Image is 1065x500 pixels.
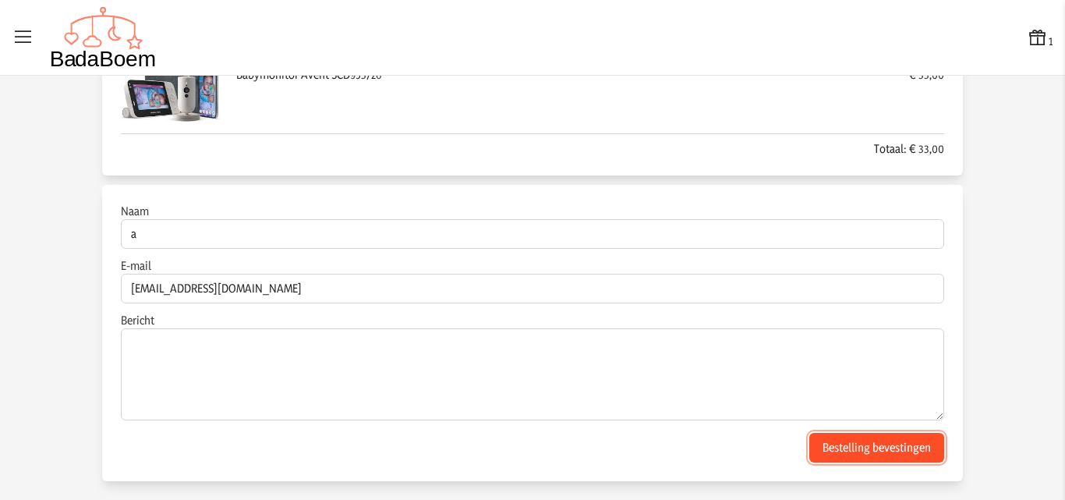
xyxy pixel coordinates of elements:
label: Naam [121,204,944,219]
label: Bericht [121,313,944,328]
button: 1 [1027,27,1053,49]
label: E-mail [121,258,944,274]
h4: Totaal: € 33,00 [121,140,944,157]
img: Badaboem [50,6,157,69]
button: Bestelling bevestingen [809,433,944,463]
